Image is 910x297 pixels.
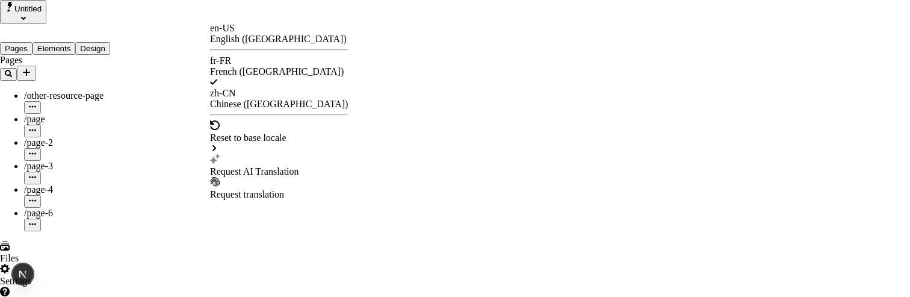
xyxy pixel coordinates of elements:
[210,88,348,99] div: zh-CN
[210,34,348,45] div: English ([GEOGRAPHIC_DATA])
[210,99,348,110] div: Chinese ([GEOGRAPHIC_DATA])
[210,23,348,200] div: Open locale picker
[210,23,348,34] div: en-US
[210,66,348,77] div: French ([GEOGRAPHIC_DATA])
[210,55,348,66] div: fr-FR
[210,189,348,200] div: Request translation
[210,133,348,143] div: Reset to base locale
[210,166,348,177] div: Request AI Translation
[5,10,176,20] p: Cookie Test Route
